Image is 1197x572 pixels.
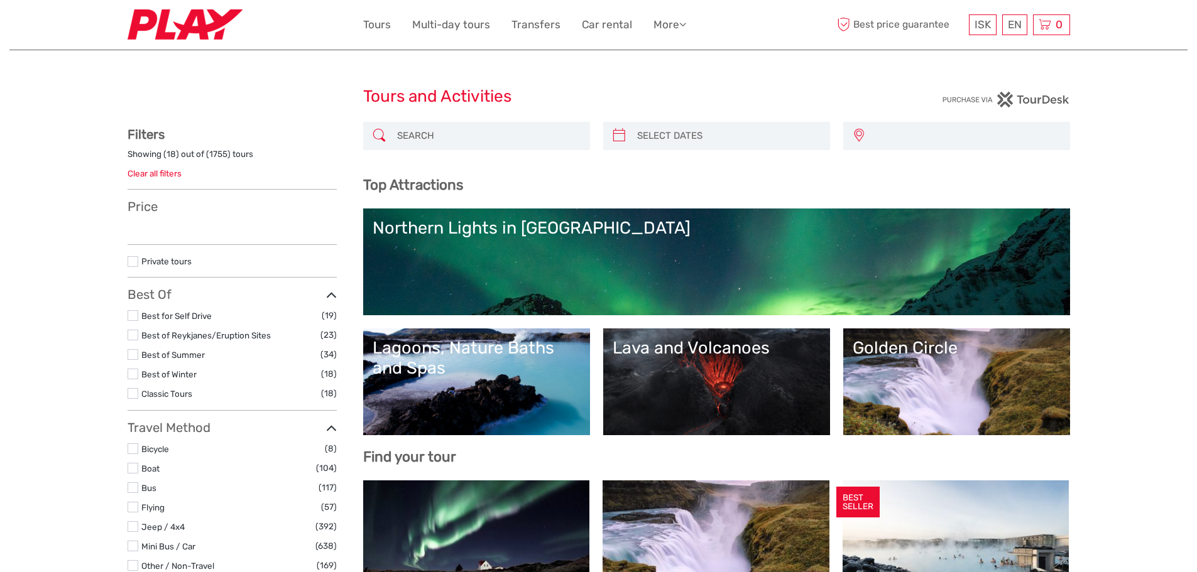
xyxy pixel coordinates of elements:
[511,16,560,34] a: Transfers
[1054,18,1064,31] span: 0
[373,338,581,379] div: Lagoons, Nature Baths and Spas
[141,483,156,493] a: Bus
[141,350,205,360] a: Best of Summer
[321,367,337,381] span: (18)
[141,502,165,512] a: Flying
[412,16,490,34] a: Multi-day tours
[363,176,463,193] b: Top Attractions
[315,519,337,534] span: (392)
[167,148,176,160] label: 18
[315,539,337,553] span: (638)
[653,16,686,34] a: More
[632,125,824,147] input: SELECT DATES
[141,444,169,454] a: Bicycle
[128,168,182,178] a: Clear all filters
[363,448,456,465] b: Find your tour
[322,308,337,323] span: (19)
[942,92,1069,107] img: PurchaseViaTourDesk.png
[128,420,337,435] h3: Travel Method
[613,338,821,426] a: Lava and Volcanoes
[975,18,991,31] span: ISK
[320,347,337,362] span: (34)
[141,369,197,379] a: Best of Winter
[373,338,581,426] a: Lagoons, Nature Baths and Spas
[316,461,337,475] span: (104)
[834,14,966,35] span: Best price guarantee
[836,487,880,518] div: BEST SELLER
[141,311,212,321] a: Best for Self Drive
[853,338,1061,426] a: Golden Circle
[363,16,391,34] a: Tours
[363,87,834,107] h1: Tours and Activities
[141,389,192,399] a: Classic Tours
[141,256,192,266] a: Private tours
[853,338,1061,358] div: Golden Circle
[141,330,271,340] a: Best of Reykjanes/Eruption Sites
[141,541,195,551] a: Mini Bus / Car
[325,441,337,456] span: (8)
[128,287,337,302] h3: Best Of
[128,148,337,168] div: Showing ( ) out of ( ) tours
[320,328,337,342] span: (23)
[209,148,227,160] label: 1755
[373,218,1061,238] div: Northern Lights in [GEOGRAPHIC_DATA]
[128,199,337,214] h3: Price
[582,16,632,34] a: Car rental
[319,480,337,495] span: (117)
[128,9,243,40] img: Fly Play
[1002,14,1027,35] div: EN
[128,127,165,142] strong: Filters
[392,125,584,147] input: SEARCH
[141,463,160,473] a: Boat
[141,561,214,571] a: Other / Non-Travel
[373,218,1061,306] a: Northern Lights in [GEOGRAPHIC_DATA]
[321,386,337,401] span: (18)
[321,500,337,514] span: (57)
[141,522,185,532] a: Jeep / 4x4
[613,338,821,358] div: Lava and Volcanoes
